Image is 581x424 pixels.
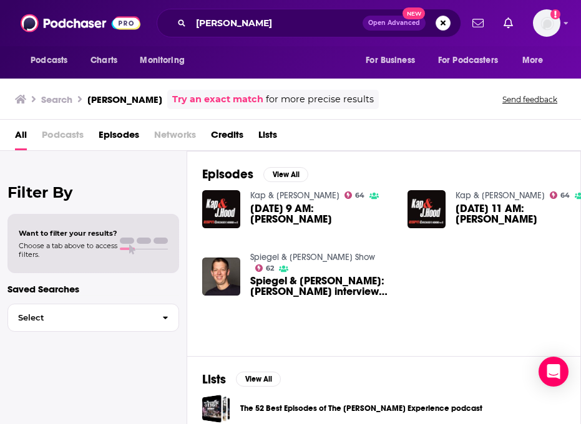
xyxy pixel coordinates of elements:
span: For Podcasters [438,52,498,69]
span: Monitoring [140,52,184,69]
h3: [PERSON_NAME] [87,94,162,105]
p: Saved Searches [7,283,179,295]
a: Show notifications dropdown [467,12,489,34]
span: 62 [266,266,274,271]
span: for more precise results [266,92,374,107]
img: 8/7 11 AM: Russell Dorsey [408,190,446,228]
span: More [522,52,544,69]
div: Search podcasts, credits, & more... [157,9,461,37]
h2: Episodes [202,166,253,182]
span: Choose a tab above to access filters. [19,241,117,259]
a: Charts [82,49,125,72]
a: Spiegel & Holmes Show [250,252,375,263]
span: 64 [355,193,364,198]
a: Credits [211,125,243,150]
span: Spiegel & [PERSON_NAME]: [PERSON_NAME] interview (Hour 2) [250,276,393,297]
svg: Add a profile image [550,9,560,19]
img: 2/23 9 AM: Russell Dorsey [202,190,240,228]
span: For Business [366,52,415,69]
a: 2/23 9 AM: Russell Dorsey [250,203,393,224]
button: Open AdvancedNew [363,16,426,31]
button: open menu [22,49,84,72]
input: Search podcasts, credits, & more... [191,13,363,33]
span: Podcasts [31,52,67,69]
a: Kap & J. Hood [456,190,545,201]
a: EpisodesView All [202,166,308,182]
a: Kap & J. Hood [250,190,339,201]
h3: Search [41,94,72,105]
a: 64 [344,191,365,199]
a: The 52 Best Episodes of The Joe Rogan Experience podcast [202,395,230,423]
a: The 52 Best Episodes of The [PERSON_NAME] Experience podcast [240,402,482,415]
a: All [15,125,27,150]
button: View All [236,372,281,387]
a: Lists [258,125,277,150]
a: 64 [550,191,570,199]
span: Select [8,314,152,322]
span: [DATE] 9 AM: [PERSON_NAME] [250,203,393,224]
span: Networks [154,125,196,150]
span: Logged in as dkcsports [533,9,560,37]
button: open menu [430,49,516,72]
span: 64 [560,193,570,198]
span: New [403,7,425,19]
button: Select [7,304,179,332]
span: Open Advanced [368,20,420,26]
span: Podcasts [42,125,84,150]
img: Spiegel & Grote: Russell Dorsey interview (Hour 2) [202,258,240,296]
button: Send feedback [499,94,561,105]
h2: Lists [202,372,226,387]
img: Podchaser - Follow, Share and Rate Podcasts [21,11,140,35]
a: Try an exact match [172,92,263,107]
button: open menu [357,49,431,72]
a: 62 [255,264,275,272]
img: User Profile [533,9,560,37]
a: ListsView All [202,372,281,387]
button: Show profile menu [533,9,560,37]
div: Open Intercom Messenger [539,357,569,387]
button: open menu [514,49,559,72]
button: View All [263,167,308,182]
a: Spiegel & Grote: Russell Dorsey interview (Hour 2) [250,276,393,297]
a: Show notifications dropdown [499,12,518,34]
a: Episodes [99,125,139,150]
button: open menu [131,49,200,72]
h2: Filter By [7,183,179,201]
span: Want to filter your results? [19,229,117,238]
span: Charts [90,52,117,69]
